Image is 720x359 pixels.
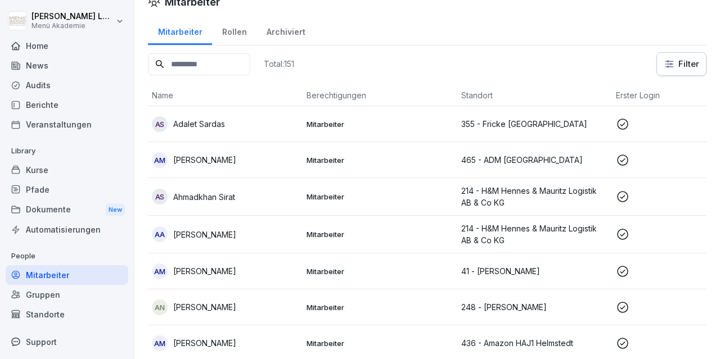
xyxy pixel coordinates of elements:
a: Automatisierungen [6,220,128,239]
a: Mitarbeiter [148,16,212,45]
p: 436 - Amazon HAJ1 Helmstedt [461,337,607,349]
p: People [6,247,128,265]
p: [PERSON_NAME] [173,229,236,240]
a: Archiviert [256,16,315,45]
p: [PERSON_NAME] [173,337,236,349]
p: Mitarbeiter [307,266,452,276]
div: AS [152,189,168,205]
div: AM [152,152,168,168]
a: Berichte [6,95,128,115]
div: AS [152,116,168,132]
p: 41 - [PERSON_NAME] [461,265,607,277]
div: Filter [664,58,699,70]
div: Dokumente [6,199,128,220]
a: Home [6,36,128,56]
th: Berechtigungen [302,85,457,106]
p: Adalet Sardas [173,118,225,130]
p: Mitarbeiter [307,119,452,129]
p: Mitarbeiter [307,338,452,348]
a: Gruppen [6,285,128,305]
p: [PERSON_NAME] [173,265,236,277]
p: Ahmadkhan Sirat [173,191,235,203]
p: Library [6,142,128,160]
p: 214 - H&M Hennes & Mauritz Logistik AB & Co KG [461,222,607,246]
div: AA [152,226,168,242]
th: Standort [457,85,611,106]
div: AM [152,263,168,279]
p: [PERSON_NAME] [173,301,236,313]
a: Standorte [6,305,128,324]
p: Menü Akademie [31,22,114,30]
a: Rollen [212,16,256,45]
p: 355 - Fricke [GEOGRAPHIC_DATA] [461,118,607,130]
div: New [106,203,125,216]
a: Veranstaltungen [6,115,128,134]
p: 465 - ADM [GEOGRAPHIC_DATA] [461,154,607,166]
div: AN [152,299,168,315]
a: News [6,56,128,75]
p: Mitarbeiter [307,302,452,312]
div: Support [6,332,128,352]
p: Mitarbeiter [307,192,452,202]
th: Name [147,85,302,106]
p: [PERSON_NAME] Lange [31,12,114,21]
p: Total: 151 [264,58,294,69]
a: Audits [6,75,128,95]
p: [PERSON_NAME] [173,154,236,166]
a: Mitarbeiter [6,265,128,285]
a: Pfade [6,180,128,199]
p: 248 - [PERSON_NAME] [461,301,607,313]
a: Kurse [6,160,128,180]
p: Mitarbeiter [307,155,452,165]
div: AM [152,335,168,351]
button: Filter [657,53,706,75]
p: 214 - H&M Hennes & Mauritz Logistik AB & Co KG [461,185,607,208]
a: DokumenteNew [6,199,128,220]
p: Mitarbeiter [307,229,452,239]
